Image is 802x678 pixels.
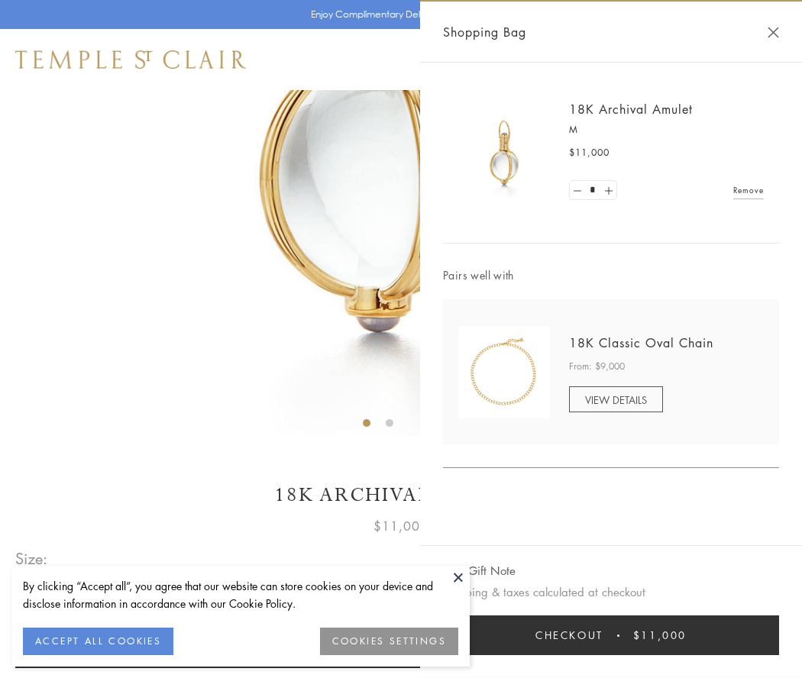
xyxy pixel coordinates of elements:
[535,627,603,644] span: Checkout
[458,107,550,199] img: 18K Archival Amulet
[320,628,458,655] button: COOKIES SETTINGS
[570,181,585,200] a: Set quantity to 0
[733,182,764,199] a: Remove
[374,516,428,536] span: $11,000
[600,181,616,200] a: Set quantity to 2
[569,145,610,160] span: $11,000
[311,7,484,22] p: Enjoy Complimentary Delivery & Returns
[443,561,516,580] button: Add Gift Note
[633,627,687,644] span: $11,000
[15,50,246,69] img: Temple St. Clair
[23,577,458,612] div: By clicking “Accept all”, you agree that our website can store cookies on your device and disclos...
[15,482,787,508] h1: 18K Archival Amulet
[569,122,764,137] p: M
[15,546,49,571] span: Size:
[569,386,663,412] a: VIEW DETAILS
[458,326,550,418] img: N88865-OV18
[23,628,173,655] button: ACCEPT ALL COOKIES
[768,27,779,38] button: Close Shopping Bag
[569,334,713,351] a: 18K Classic Oval Chain
[569,101,693,118] a: 18K Archival Amulet
[443,22,526,42] span: Shopping Bag
[443,615,779,655] button: Checkout $11,000
[585,392,647,407] span: VIEW DETAILS
[443,583,779,602] p: Shipping & taxes calculated at checkout
[443,266,779,284] span: Pairs well with
[569,359,625,374] span: From: $9,000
